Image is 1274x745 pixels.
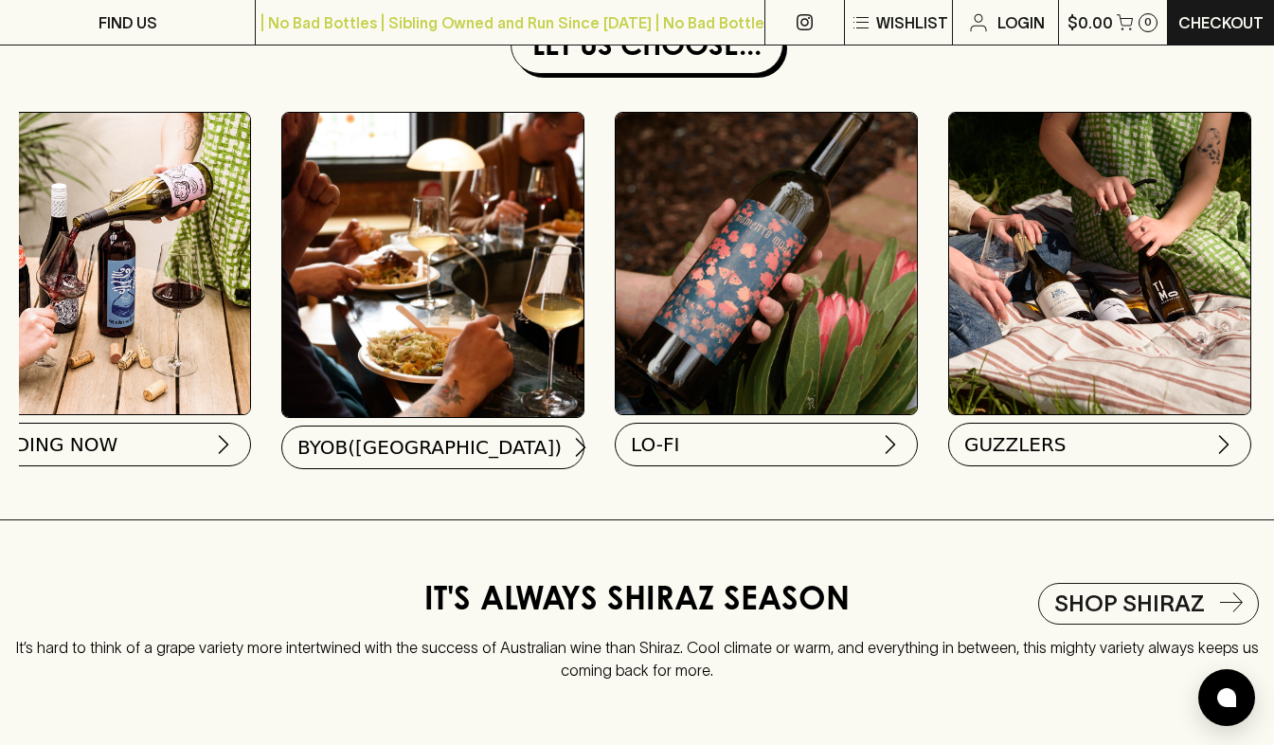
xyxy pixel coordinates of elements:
button: LO-FI [615,423,918,466]
p: $0.00 [1068,11,1113,34]
button: BYOB([GEOGRAPHIC_DATA]) [281,426,584,469]
h5: Shop Shiraz [1054,589,1205,619]
span: LO-FI [631,431,679,458]
p: It’s hard to think of a grape variety more intertwined with the success of Australian wine than S... [15,623,1259,681]
img: lofi_7376686939.gif [616,113,917,414]
p: 0 [1144,17,1152,27]
h4: IT'S ALWAYS SHIRAZ SEASON [424,583,850,623]
img: chevron-right.svg [879,433,902,456]
img: PACKS [949,113,1250,414]
p: Login [997,11,1045,34]
img: chevron-right.svg [1212,433,1235,456]
span: GUZZLERS [964,431,1067,458]
img: chevron-right.svg [569,436,592,459]
img: bubble-icon [1217,688,1236,707]
span: BYOB([GEOGRAPHIC_DATA]) [297,434,562,461]
p: FIND US [99,11,157,34]
button: GUZZLERS [948,423,1251,466]
img: chevron-right.svg [212,433,235,456]
p: Wishlist [876,11,948,34]
a: Shop Shiraz [1038,583,1259,625]
p: Checkout [1178,11,1264,34]
img: BYOB(angers) [282,113,583,417]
